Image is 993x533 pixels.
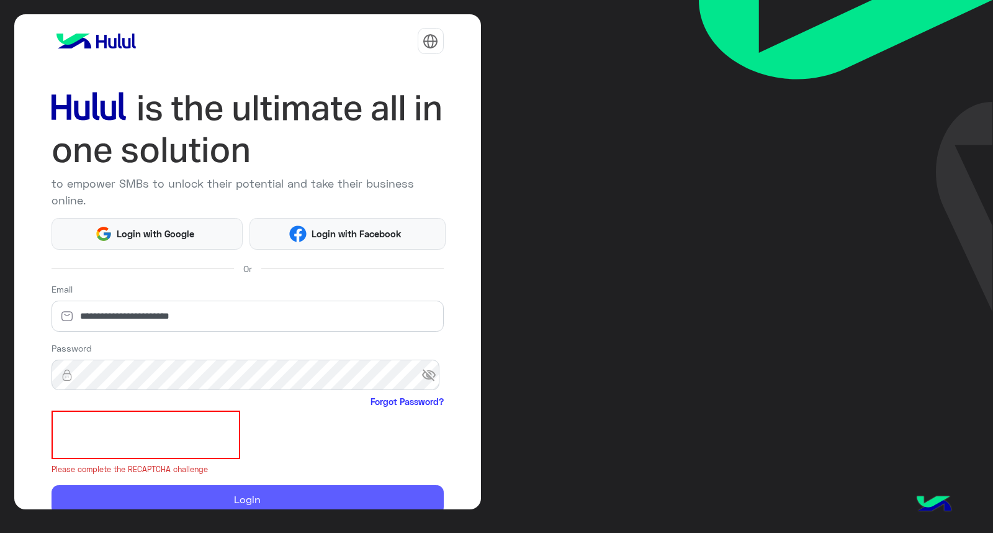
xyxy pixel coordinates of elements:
[421,364,444,386] span: visibility_off
[52,411,240,459] iframe: reCAPTCHA
[52,283,73,296] label: Email
[95,225,112,243] img: Google
[52,218,243,250] button: Login with Google
[52,87,444,171] img: hululLoginTitle_EN.svg
[249,218,446,250] button: Login with Facebook
[912,483,956,527] img: hulul-logo.png
[52,175,444,209] p: to empower SMBs to unlock their potential and take their business online.
[52,369,83,381] img: lock
[52,29,141,53] img: logo
[423,34,438,49] img: tab
[52,310,83,322] img: email
[52,464,444,476] small: Please complete the RECAPTCHA challenge
[112,227,199,241] span: Login with Google
[307,227,406,241] span: Login with Facebook
[243,262,252,275] span: Or
[52,485,444,515] button: Login
[289,225,307,243] img: Facebook
[52,342,92,355] label: Password
[371,395,444,408] a: Forgot Password?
